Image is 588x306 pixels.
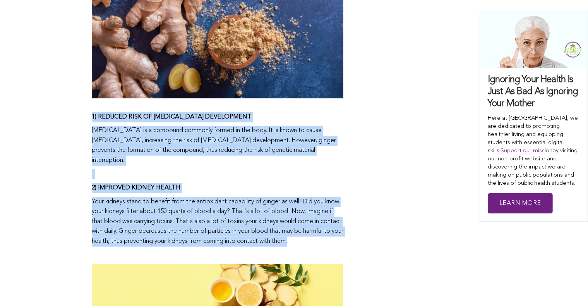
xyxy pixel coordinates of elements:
[549,269,588,306] iframe: Chat Widget
[92,185,180,191] span: 2) IMPROVED KIDNEY HEALTH
[488,193,553,214] a: Learn More
[92,199,343,244] span: Your kidneys stand to benefit from the antioxidant capability of ginger as well! Did you know you...
[92,126,343,165] p: [MEDICAL_DATA] is a compound commonly formed in the body. It is known to cause [MEDICAL_DATA], in...
[92,114,252,120] strong: 1) REDUCED RISK OF [MEDICAL_DATA] DEVELOPMENT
